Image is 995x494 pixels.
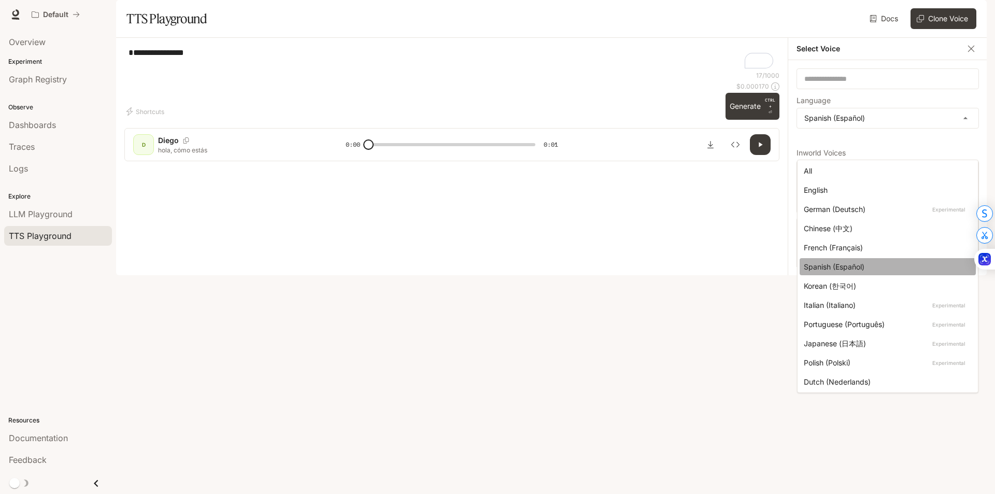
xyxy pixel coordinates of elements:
[930,205,968,214] p: Experimental
[804,338,968,349] div: Japanese (日本語)
[930,358,968,368] p: Experimental
[804,165,968,176] div: All
[930,301,968,310] p: Experimental
[804,223,968,234] div: Chinese (中文)
[804,204,968,215] div: German (Deutsch)
[930,339,968,348] p: Experimental
[804,300,968,310] div: Italian (Italiano)
[930,320,968,329] p: Experimental
[804,357,968,368] div: Polish (Polski)
[804,319,968,330] div: Portuguese (Português)
[804,280,968,291] div: Korean (한국어)
[804,261,968,272] div: Spanish (Español)
[804,376,968,387] div: Dutch (Nederlands)
[804,242,968,253] div: French (Français)
[804,185,968,195] div: English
